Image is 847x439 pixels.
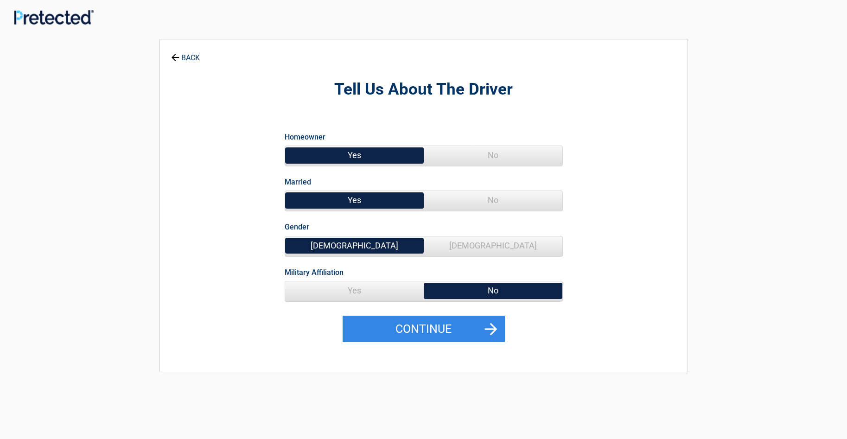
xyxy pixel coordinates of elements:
span: No [424,191,562,210]
span: No [424,281,562,300]
img: Main Logo [14,10,94,24]
label: Military Affiliation [285,266,344,279]
span: Yes [285,281,424,300]
label: Homeowner [285,131,325,143]
span: [DEMOGRAPHIC_DATA] [285,236,424,255]
a: BACK [169,45,202,62]
label: Married [285,176,311,188]
span: Yes [285,146,424,165]
span: Yes [285,191,424,210]
span: [DEMOGRAPHIC_DATA] [424,236,562,255]
button: Continue [343,316,505,343]
label: Gender [285,221,309,233]
h2: Tell Us About The Driver [211,79,637,101]
span: No [424,146,562,165]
